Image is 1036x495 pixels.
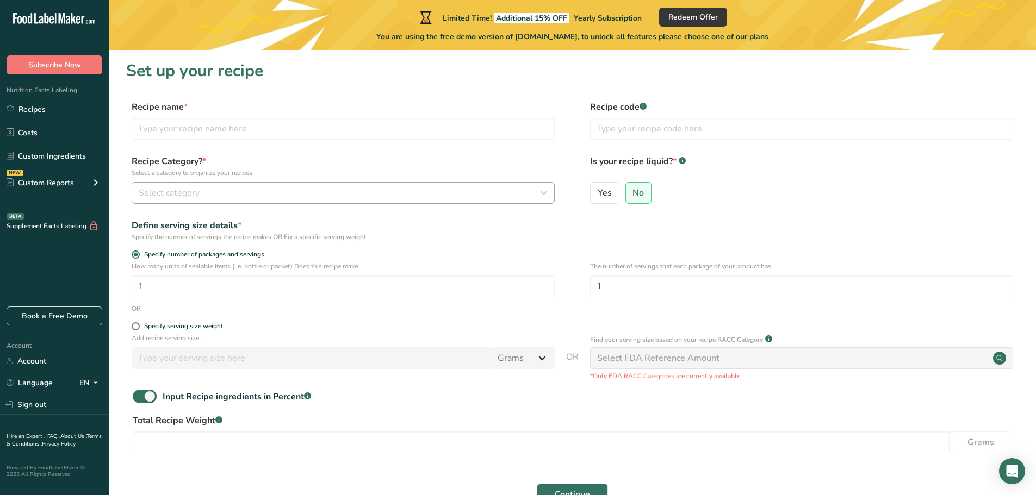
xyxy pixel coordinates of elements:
[132,155,555,178] label: Recipe Category?
[126,59,1019,83] h1: Set up your recipe
[7,177,74,189] div: Custom Reports
[597,352,719,365] div: Select FDA Reference Amount
[42,440,76,448] a: Privacy Policy
[132,333,555,343] p: Add recipe serving size.
[590,261,1013,271] p: The number of servings that each package of your product has.
[494,13,569,23] span: Additional 15% OFF
[598,187,612,198] span: Yes
[418,11,642,24] div: Limited Time!
[950,431,1012,453] button: Grams
[7,170,23,176] div: NEW
[590,101,1013,114] label: Recipe code
[144,322,223,330] div: Specify serving size weight
[132,182,555,204] button: Select category
[163,390,311,403] div: Input Recipe ingredients in Percent
[7,213,24,220] div: BETA
[79,377,102,390] div: EN
[7,433,102,448] a: Terms & Conditions .
[132,304,141,314] div: OR
[140,250,264,259] span: Specify number of packages and servings
[28,59,81,71] span: Subscribe Now
[749,32,768,42] span: plans
[7,433,45,440] a: Hire an Expert .
[659,8,727,27] button: Redeem Offer
[139,186,200,199] span: Select category
[132,232,555,242] div: Specify the number of servings the recipe makes OR Fix a specific serving weight
[47,433,60,440] a: FAQ .
[132,347,491,369] input: Type your serving size here
[60,433,86,440] a: About Us .
[132,219,555,232] div: Define serving size details
[574,13,642,23] span: Yearly Subscription
[132,168,555,178] p: Select a category to organize your recipes
[7,465,102,478] div: Powered By FoodLabelMaker © 2025 All Rights Reserved
[967,436,994,449] span: Grams
[132,101,555,114] label: Recipe name
[999,458,1025,484] div: Open Intercom Messenger
[590,335,763,344] p: Find your serving size based on your recipe RACC Category
[668,11,718,23] span: Redeem Offer
[376,31,768,42] span: You are using the free demo version of [DOMAIN_NAME], to unlock all features please choose one of...
[590,118,1013,140] input: Type your recipe code here
[7,55,102,74] button: Subscribe Now
[632,187,644,198] span: No
[132,261,555,271] p: How many units of sealable items (i.e. bottle or packet) Does this recipe make.
[133,414,1012,427] label: Total Recipe Weight
[566,350,579,381] span: OR
[7,306,102,325] a: Book a Free Demo
[7,373,53,392] a: Language
[590,155,1013,178] label: Is your recipe liquid?
[132,118,555,140] input: Type your recipe name here
[590,371,1013,381] p: *Only FDA RACC Categories are currently available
